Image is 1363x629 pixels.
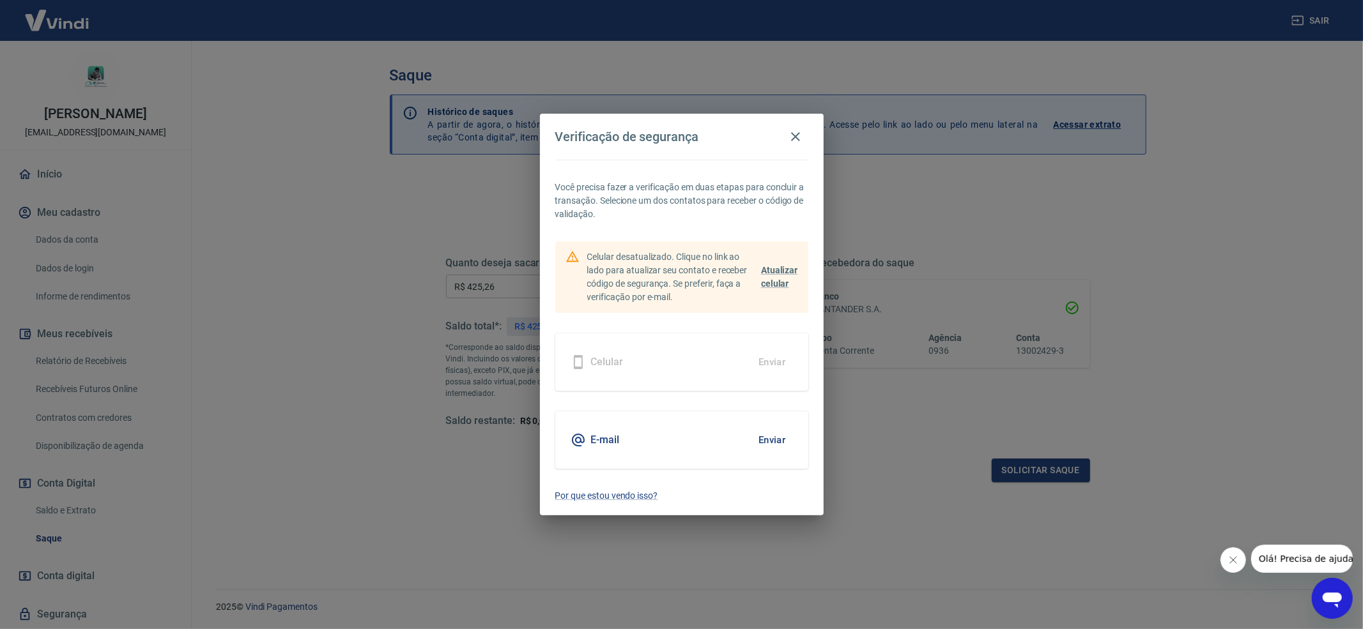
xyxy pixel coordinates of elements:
iframe: Fechar mensagem [1221,547,1246,573]
p: Você precisa fazer a verificação em duas etapas para concluir a transação. Selecione um dos conta... [555,181,808,221]
span: Olá! Precisa de ajuda? [8,9,107,19]
h5: Celular [591,356,624,368]
button: Enviar [751,427,793,453]
p: Celular desatualizado. Clique no link ao lado para atualizar seu contato e receber código de segu... [587,250,756,304]
iframe: Botão para abrir a janela de mensagens [1312,578,1353,619]
iframe: Mensagem da empresa [1251,545,1353,573]
h5: E-mail [591,434,620,446]
span: Atualizar celular [761,265,798,289]
h4: Verificação de segurança [555,129,699,144]
a: Por que estou vendo isso? [555,489,808,503]
a: Atualizar celular [761,264,798,291]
